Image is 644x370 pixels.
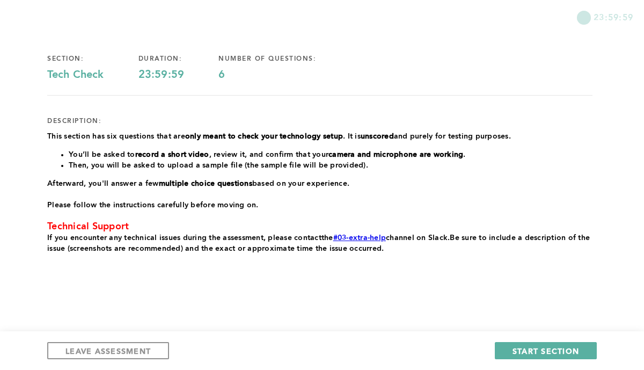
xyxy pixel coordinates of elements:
span: . [448,234,450,242]
span: LEAVE ASSESSMENT [65,346,151,356]
div: Tech Check [47,69,138,82]
p: Please follow the instructions carefully before moving on. [47,200,592,211]
strong: unscored [361,133,394,140]
div: section: [47,55,138,63]
a: #03-extra-help [333,234,386,242]
div: number of questions: [218,55,350,63]
span: If you encounter any technical issues during the assessment, please contact [47,234,321,242]
p: Afterward, you'll answer a few based on your experience. [47,178,592,189]
li: Then, you will be asked to upload a sample file (the sample file will be provided). [69,160,592,171]
strong: record a short video [135,151,209,158]
span: 23:59:59 [594,11,633,23]
li: You’ll be asked to , review it, and confirm that your . [69,149,592,160]
div: duration: [138,55,219,63]
div: 6 [218,69,350,82]
p: This section has six questions that are . It is and purely for testing purposes. [47,131,592,142]
span: Technical Support [47,222,129,231]
p: the channel on Slack Be sure to include a description of the issue (screenshots are recommended) ... [47,233,592,254]
div: description: [47,117,101,126]
strong: camera and microphone are working [328,151,463,158]
button: START SECTION [495,342,597,359]
strong: multiple choice questions [159,180,252,187]
span: START SECTION [513,346,579,356]
div: 23:59:59 [138,69,219,82]
button: LEAVE ASSESSMENT [47,342,169,359]
strong: only meant to check your technology setup [185,133,343,140]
